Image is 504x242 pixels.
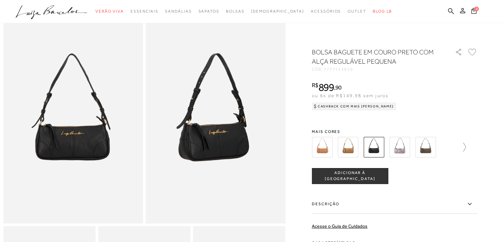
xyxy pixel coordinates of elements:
span: ADICIONAR À [GEOGRAPHIC_DATA] [312,170,388,182]
img: image [3,14,143,223]
i: R$ [312,82,318,88]
a: noSubCategoriesText [311,5,341,18]
img: BOLSA BAGUETE EM COURO TITÂNIO COM ALÇA REGULÁVEL PEQUENA [389,137,410,157]
span: Acessórios [311,9,341,14]
span: Bolsas [226,9,245,14]
span: Verão Viva [95,9,124,14]
i: , [334,85,342,91]
h1: BOLSA BAGUETE EM COURO PRETO COM ALÇA REGULÁVEL PEQUENA [312,47,436,66]
span: 899 [318,81,334,93]
button: 0 [469,7,478,16]
div: CÓD: [312,67,444,71]
span: 90 [335,84,342,91]
a: BLOG LB [373,5,392,18]
span: Mais cores [312,130,477,134]
span: 0 [474,7,479,11]
a: Acesse o Guia de Cuidados [312,223,367,229]
span: Sapatos [198,9,219,14]
span: [DEMOGRAPHIC_DATA] [251,9,304,14]
span: Outlet [348,9,366,14]
span: BLOG LB [373,9,392,14]
img: BOLSA BAGUETE EM COURO PRETO COM ALÇA REGULÁVEL PEQUENA [364,137,384,157]
button: ADICIONAR À [GEOGRAPHIC_DATA] [312,168,388,184]
span: Essenciais [131,9,158,14]
div: Cashback com Mais [PERSON_NAME] [312,102,396,110]
span: Sandálias [165,9,192,14]
a: noSubCategoriesText [226,5,245,18]
a: noSubCategoriesText [348,5,366,18]
label: Descrição [312,195,477,214]
img: BOLSA BAGUETE EM COURO OURO VELHO COM ALÇA REGULÁVEL PEQUENA [338,137,358,157]
span: ou 6x de R$149,98 sem juros [312,93,388,98]
a: noSubCategoriesText [131,5,158,18]
a: noSubCategoriesText [165,5,192,18]
a: noSubCategoriesText [198,5,219,18]
a: noSubCategoriesText [95,5,124,18]
img: BOLSA BAGUETE EM COURO VERDE TOMILHO COM ALÇA REGULÁVEL PEQUENA [415,137,436,157]
img: BOLSA BAGUETE EM COURO CARAMELO COM ALÇA REGULÁVEL PEQUENA [312,137,332,157]
span: 7777113910 [324,67,353,72]
img: image [146,14,286,223]
a: noSubCategoriesText [251,5,304,18]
